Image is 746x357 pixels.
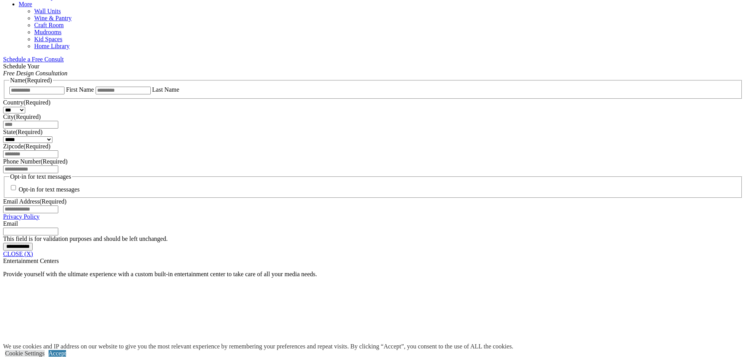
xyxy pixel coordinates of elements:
[3,143,51,150] label: Zipcode
[9,173,72,180] legend: Opt-in for text messages
[34,36,62,42] a: Kid Spaces
[3,158,68,165] label: Phone Number
[5,350,45,357] a: Cookie Settings
[3,220,18,227] label: Email
[3,113,41,120] label: City
[19,1,32,7] a: More menu text will display only on big screen
[3,235,743,242] div: This field is for validation purposes and should be left unchanged.
[3,213,40,220] a: Privacy Policy
[34,29,61,35] a: Mudrooms
[3,63,68,77] span: Schedule Your
[25,77,52,84] span: (Required)
[14,113,41,120] span: (Required)
[152,86,180,93] label: Last Name
[3,343,513,350] div: We use cookies and IP address on our website to give you the most relevant experience by remember...
[3,271,743,278] p: Provide yourself with the ultimate experience with a custom built-in entertainment center to take...
[23,143,50,150] span: (Required)
[9,77,53,84] legend: Name
[34,8,61,14] a: Wall Units
[3,70,68,77] em: Free Design Consultation
[3,56,64,63] a: Schedule a Free Consult (opens a dropdown menu)
[34,15,71,21] a: Wine & Pantry
[23,99,50,106] span: (Required)
[40,158,67,165] span: (Required)
[40,198,66,205] span: (Required)
[16,129,42,135] span: (Required)
[49,350,66,357] a: Accept
[3,99,51,106] label: Country
[66,86,94,93] label: First Name
[34,43,70,49] a: Home Library
[34,22,64,28] a: Craft Room
[3,198,66,205] label: Email Address
[3,258,59,264] span: Entertainment Centers
[19,186,80,193] label: Opt-in for text messages
[3,129,42,135] label: State
[3,251,33,257] a: CLOSE (X)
